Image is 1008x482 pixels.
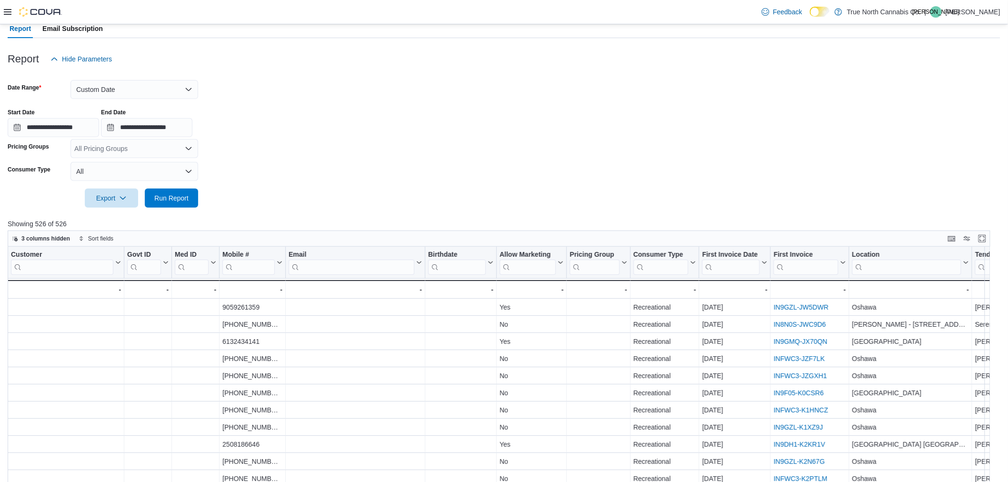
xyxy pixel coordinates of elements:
[289,250,414,274] div: Email
[222,319,282,330] div: [PHONE_NUMBER]
[810,7,830,17] input: Dark Mode
[702,250,767,274] button: First Invoice Date
[702,319,767,330] div: [DATE]
[500,250,556,259] div: Allow Marketing
[634,422,696,433] div: Recreational
[634,250,689,274] div: Consumer Type
[634,456,696,467] div: Recreational
[500,404,564,416] div: No
[185,145,192,152] button: Open list of options
[500,301,564,313] div: Yes
[702,250,760,259] div: First Invoice Date
[11,250,121,274] button: Customer
[222,284,282,295] div: -
[222,250,282,274] button: Mobile #
[42,19,103,38] span: Email Subscription
[10,284,121,295] div: -
[500,456,564,467] div: No
[634,250,689,259] div: Consumer Type
[75,233,117,244] button: Sort fields
[977,233,988,244] button: Enter fullscreen
[500,387,564,399] div: No
[21,235,70,242] span: 3 columns hidden
[774,250,838,274] div: First Invoice URL
[85,189,138,208] button: Export
[702,370,767,382] div: [DATE]
[127,250,161,259] div: Govt ID
[774,441,825,448] a: IN9DH1-K2KR1V
[500,439,564,450] div: Yes
[175,250,216,274] button: Med ID
[19,7,62,17] img: Cova
[222,439,282,450] div: 2508186646
[946,6,1000,18] p: [PERSON_NAME]
[428,250,486,274] div: Birthdate
[774,423,823,431] a: IN9GZL-K1XZ9J
[500,336,564,347] div: Yes
[702,387,767,399] div: [DATE]
[774,406,828,414] a: INFWC3-K1HNCZ
[634,404,696,416] div: Recreational
[175,250,209,274] div: Med ID
[961,233,973,244] button: Display options
[774,355,825,362] a: INFWC3-JZF7LK
[500,370,564,382] div: No
[758,2,806,21] a: Feedback
[773,7,802,17] span: Feedback
[101,118,192,137] input: Press the down key to open a popover containing a calendar.
[702,250,760,274] div: First Invoice Date
[222,456,282,467] div: [PHONE_NUMBER]
[289,250,422,274] button: Email
[852,439,969,450] div: [GEOGRAPHIC_DATA] [GEOGRAPHIC_DATA] [GEOGRAPHIC_DATA]
[101,109,126,116] label: End Date
[10,19,31,38] span: Report
[702,336,767,347] div: [DATE]
[930,6,942,18] div: Jeff Allen
[634,387,696,399] div: Recreational
[71,162,198,181] button: All
[634,336,696,347] div: Recreational
[91,189,132,208] span: Export
[634,319,696,330] div: Recreational
[222,387,282,399] div: [PHONE_NUMBER]
[8,84,41,91] label: Date Range
[88,235,113,242] span: Sort fields
[774,372,827,380] a: INFWC3-JZGXH1
[852,284,969,295] div: -
[222,250,275,274] div: Mobile #
[852,336,969,347] div: [GEOGRAPHIC_DATA]
[847,6,921,18] p: True North Cannabis Co.
[852,250,969,274] button: Location
[634,301,696,313] div: Recreational
[774,389,824,397] a: IN9F05-K0CSR6
[175,284,216,295] div: -
[852,250,962,259] div: Location
[500,250,564,274] button: Allow Marketing
[47,50,116,69] button: Hide Parameters
[634,284,696,295] div: -
[222,404,282,416] div: [PHONE_NUMBER]
[774,458,825,465] a: IN9GZL-K2N67G
[500,284,564,295] div: -
[500,422,564,433] div: No
[852,370,969,382] div: Oshawa
[289,250,414,259] div: Email
[500,353,564,364] div: No
[62,54,112,64] span: Hide Parameters
[852,404,969,416] div: Oshawa
[8,233,74,244] button: 3 columns hidden
[774,250,838,259] div: First Invoice
[852,301,969,313] div: Oshawa
[702,284,767,295] div: -
[702,353,767,364] div: [DATE]
[570,250,619,274] div: Pricing Group
[8,219,1000,229] p: Showing 526 of 526
[634,439,696,450] div: Recreational
[127,250,169,274] button: Govt ID
[11,250,113,274] div: Customer URL
[570,250,627,274] button: Pricing Group
[500,319,564,330] div: No
[8,118,99,137] input: Press the down key to open a popover containing a calendar.
[702,422,767,433] div: [DATE]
